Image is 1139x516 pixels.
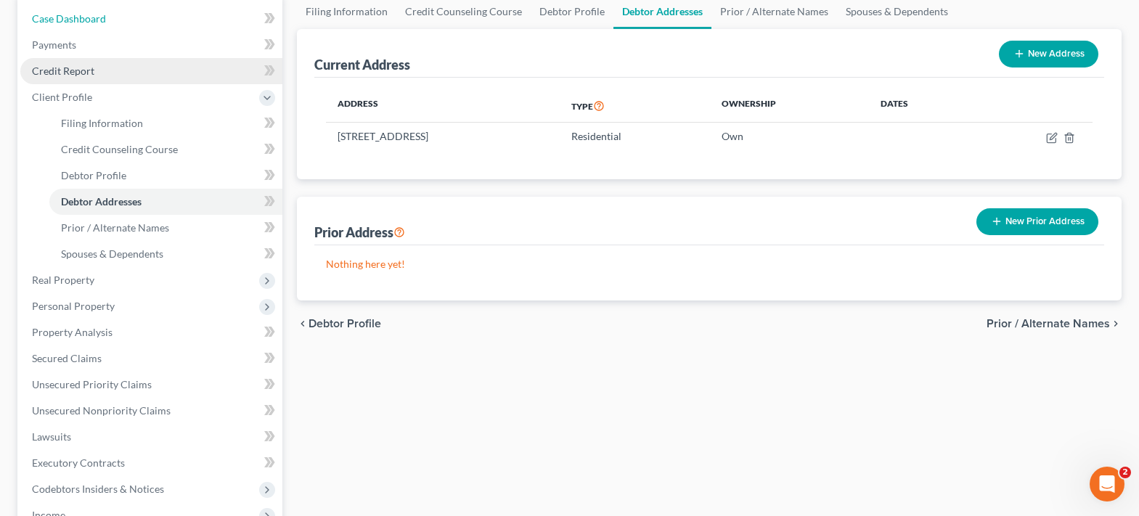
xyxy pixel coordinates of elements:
span: Personal Property [32,300,115,312]
span: Spouses & Dependents [61,247,163,260]
div: Prior Address [314,224,405,241]
span: Debtor Profile [309,318,381,329]
a: Debtor Profile [49,163,282,189]
button: chevron_left Debtor Profile [297,318,381,329]
span: Executory Contracts [32,456,125,469]
a: Case Dashboard [20,6,282,32]
span: Prior / Alternate Names [61,221,169,234]
a: Filing Information [49,110,282,136]
span: Real Property [32,274,94,286]
td: Residential [560,123,710,150]
a: Credit Counseling Course [49,136,282,163]
a: Executory Contracts [20,450,282,476]
th: Type [560,89,710,123]
a: Lawsuits [20,424,282,450]
td: [STREET_ADDRESS] [326,123,560,150]
div: Current Address [314,56,410,73]
a: Debtor Addresses [49,189,282,215]
span: Secured Claims [32,352,102,364]
p: Nothing here yet! [326,257,1093,271]
a: Unsecured Priority Claims [20,372,282,398]
span: Debtor Profile [61,169,126,181]
span: Property Analysis [32,326,113,338]
span: Filing Information [61,117,143,129]
button: New Address [999,41,1098,67]
a: Spouses & Dependents [49,241,282,267]
a: Credit Report [20,58,282,84]
a: Unsecured Nonpriority Claims [20,398,282,424]
a: Property Analysis [20,319,282,345]
a: Secured Claims [20,345,282,372]
span: Lawsuits [32,430,71,443]
i: chevron_left [297,318,309,329]
span: Client Profile [32,91,92,103]
td: Own [710,123,869,150]
button: Prior / Alternate Names chevron_right [987,318,1122,329]
span: Payments [32,38,76,51]
span: Unsecured Nonpriority Claims [32,404,171,417]
span: Credit Counseling Course [61,143,178,155]
th: Dates [869,89,973,123]
a: Payments [20,32,282,58]
a: Prior / Alternate Names [49,215,282,241]
span: Credit Report [32,65,94,77]
th: Ownership [710,89,869,123]
span: Codebtors Insiders & Notices [32,483,164,495]
span: Prior / Alternate Names [987,318,1110,329]
span: Unsecured Priority Claims [32,378,152,390]
iframe: Intercom live chat [1090,467,1124,501]
button: New Prior Address [976,208,1098,235]
i: chevron_right [1110,318,1122,329]
span: 2 [1119,467,1131,478]
th: Address [326,89,560,123]
span: Debtor Addresses [61,195,142,208]
span: Case Dashboard [32,12,106,25]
